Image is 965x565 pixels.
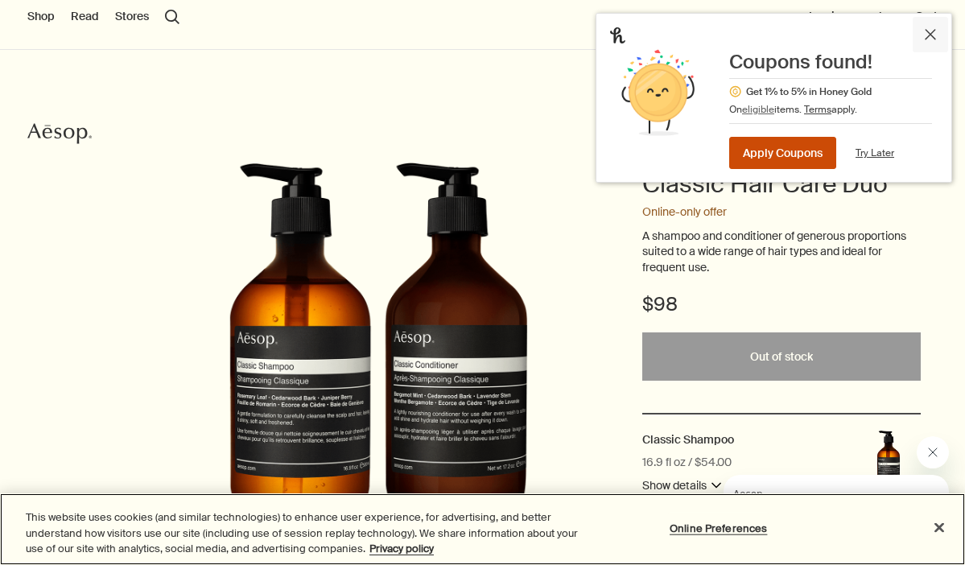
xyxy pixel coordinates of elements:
[724,475,949,549] iframe: Message from Aesop
[369,542,434,555] a: More information about your privacy, opens in a new tab
[922,509,957,545] button: Close
[917,436,949,468] iframe: Close message from Aesop
[642,431,734,450] a: Classic Shampoo 16.9 fl oz / $54.00
[165,10,179,24] button: Open search
[642,332,921,381] button: Out of stock - $98
[642,453,732,472] div: 16.9 fl oz / $54.00
[685,436,949,549] div: Aesop says "Our consultants are available now to offer personalised product advice.". Open messag...
[23,118,96,154] a: Aesop
[115,9,149,25] button: Stores
[915,9,938,25] button: Cart
[10,34,202,79] span: Our consultants are available now to offer personalised product advice.
[200,163,555,565] img: Classic Shampoo and Classic Conditioner in amber recycled plastic bottles.
[642,291,678,317] span: $98
[642,168,921,200] h1: Classic Hair Care Duo
[27,9,55,25] button: Shop
[856,431,921,495] img: Classic Shampoo with pump
[642,229,921,276] p: A shampoo and conditioner of generous proportions suited to a wide range of hair types and ideal ...
[26,509,579,557] div: This website uses cookies (and similar technologies) to enhance user experience, for advertising,...
[857,10,899,24] a: Cabinet
[71,9,99,25] button: Read
[642,432,734,447] h2: Classic Shampoo 16.9 fl oz / $54.00
[642,476,721,496] button: Show details
[668,512,769,544] button: Online Preferences, Opens the preference center dialog
[27,122,92,146] svg: Aesop
[809,9,841,25] button: Log in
